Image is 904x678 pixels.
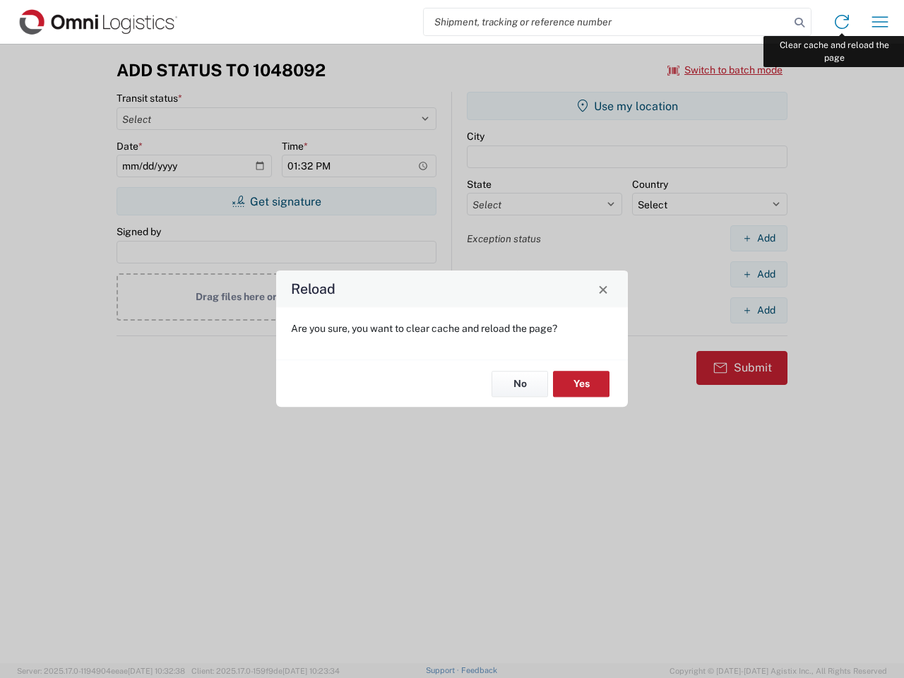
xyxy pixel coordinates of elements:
button: No [492,371,548,397]
button: Yes [553,371,609,397]
h4: Reload [291,279,335,299]
p: Are you sure, you want to clear cache and reload the page? [291,322,613,335]
input: Shipment, tracking or reference number [424,8,790,35]
button: Close [593,279,613,299]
